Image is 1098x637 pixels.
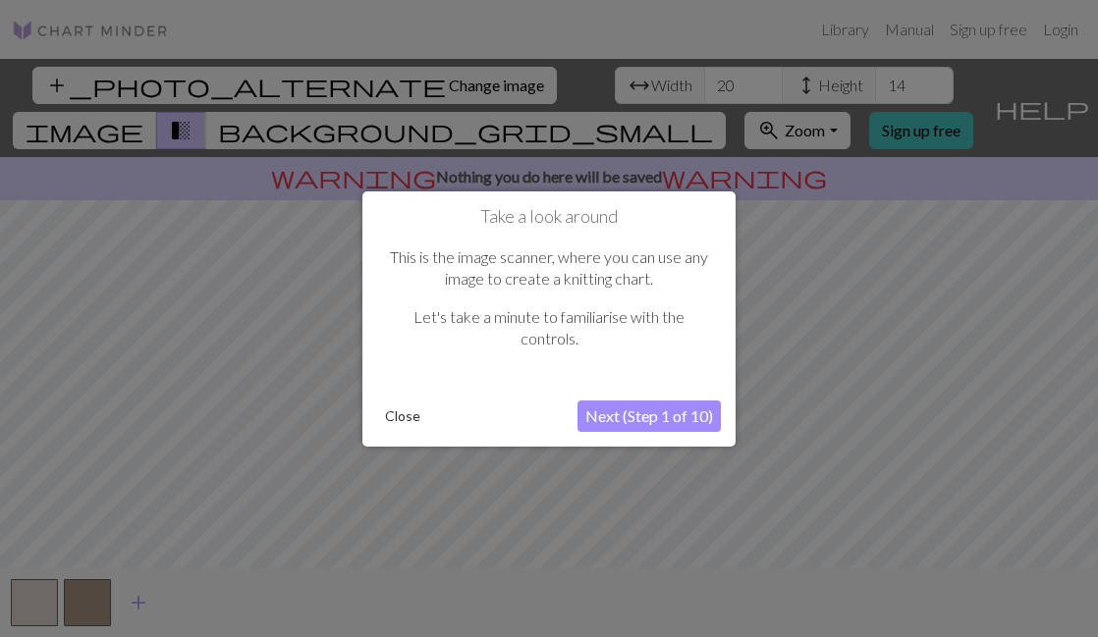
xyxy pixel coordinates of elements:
[377,401,428,431] button: Close
[387,246,711,291] p: This is the image scanner, where you can use any image to create a knitting chart.
[577,400,721,432] button: Next (Step 1 of 10)
[362,190,736,446] div: Take a look around
[377,205,721,227] h1: Take a look around
[387,306,711,350] p: Let's take a minute to familiarise with the controls.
